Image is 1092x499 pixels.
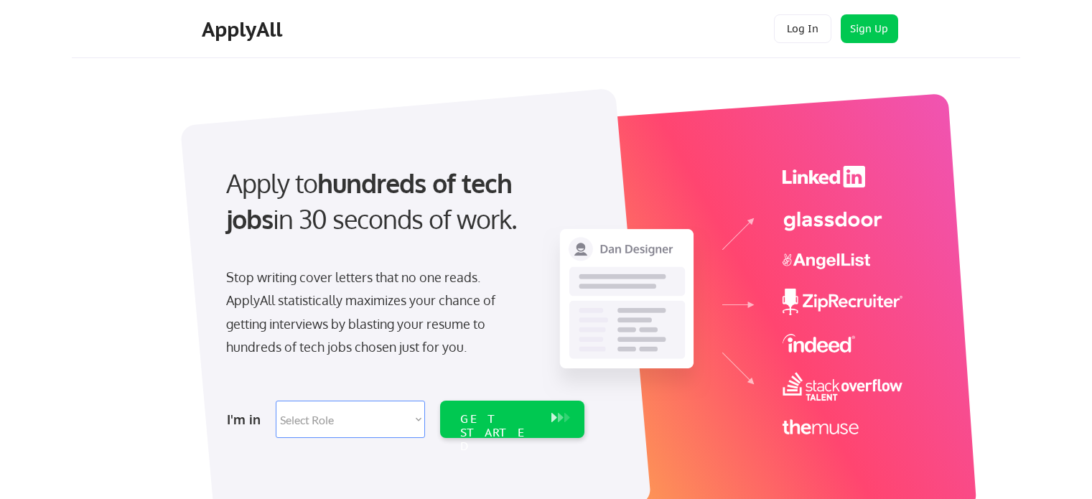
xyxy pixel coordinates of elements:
[226,167,518,235] strong: hundreds of tech jobs
[774,14,831,43] button: Log In
[202,17,286,42] div: ApplyAll
[841,14,898,43] button: Sign Up
[460,412,537,454] div: GET STARTED
[226,165,579,238] div: Apply to in 30 seconds of work.
[227,408,267,431] div: I'm in
[226,266,521,359] div: Stop writing cover letters that no one reads. ApplyAll statistically maximizes your chance of get...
